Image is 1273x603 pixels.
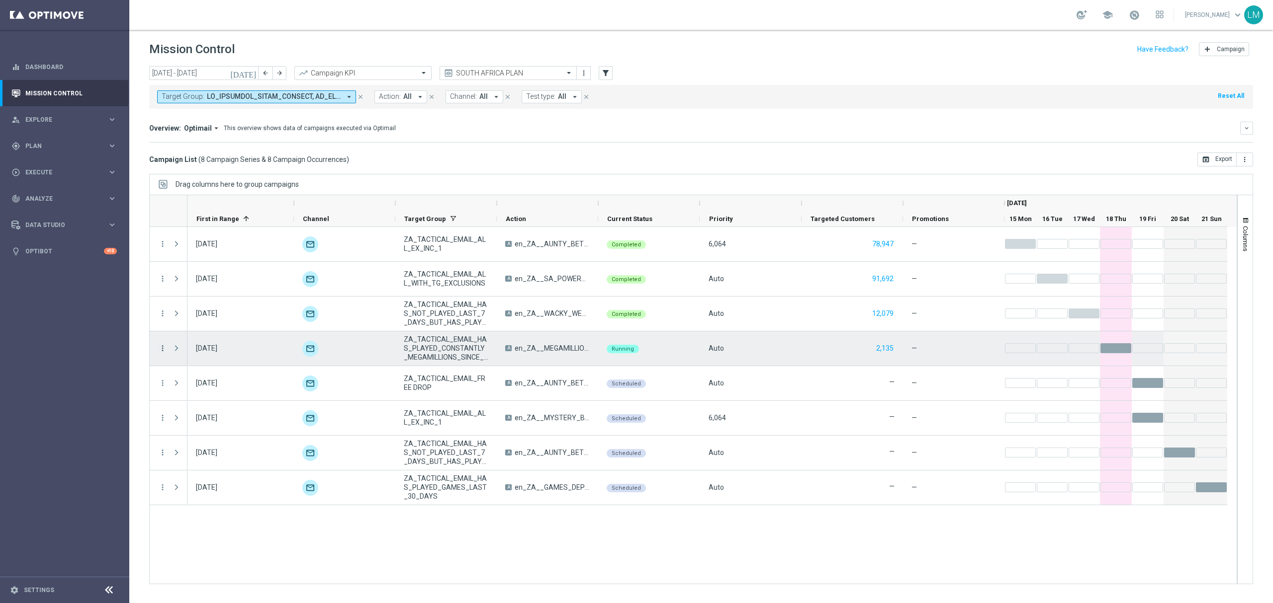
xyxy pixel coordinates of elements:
div: This overview shows data of campaigns executed via Optimail [224,124,396,133]
div: Press SPACE to select this row. [150,401,187,436]
span: Auto [709,309,724,317]
span: Scheduled [612,380,641,387]
span: ) [347,155,349,164]
div: 19 Sep 2025, Friday [196,378,217,387]
span: Scheduled [612,485,641,491]
span: A [505,310,512,316]
span: A [505,345,512,351]
button: 12,079 [871,307,895,320]
span: LO_IPSUMDOL_SITAM_CONSECT, AD_ELITSEDD_EIUSM_TEMPORI_UTLABOREE_DOLOR 9_MAGN_ALIQ, EN_ADMINIMV_QUI... [207,92,341,101]
div: Dashboard [11,54,117,80]
label: — [889,412,895,421]
i: open_in_browser [1202,155,1210,163]
span: Targeted Customers [811,215,875,223]
i: settings [10,586,19,595]
span: Columns [1242,226,1250,251]
span: Priority [709,215,733,223]
button: more_vert [158,448,167,457]
span: Analyze [25,196,107,202]
button: person_search Explore keyboard_arrow_right [11,116,117,124]
div: gps_fixed Plan keyboard_arrow_right [11,142,117,150]
i: more_vert [158,378,167,387]
colored-tag: Scheduled [607,378,646,388]
span: A [505,415,512,421]
i: person_search [11,115,20,124]
button: Test type: All arrow_drop_down [522,90,582,103]
span: Auto [709,379,724,387]
img: Optimail [302,271,318,287]
button: more_vert [579,67,589,79]
span: ZA_TACTICAL_EMAIL_HAS_PLAYED_GAMES_LAST_30_DAYS [404,474,488,501]
div: Press SPACE to select this row. [187,262,1227,297]
span: keyboard_arrow_down [1232,9,1243,20]
div: Explore [11,115,107,124]
span: Explore [25,117,107,123]
div: Press SPACE to select this row. [150,436,187,470]
div: play_circle_outline Execute keyboard_arrow_right [11,168,117,176]
img: Optimail [302,445,318,461]
button: close [582,91,591,102]
span: Completed [612,311,641,317]
span: ( [198,155,201,164]
a: Mission Control [25,80,117,106]
div: Optimail [302,376,318,391]
multiple-options-button: Export to CSV [1197,155,1253,163]
button: add Campaign [1199,42,1249,56]
i: filter_alt [601,69,610,77]
button: keyboard_arrow_down [1240,122,1253,135]
button: more_vert [158,239,167,248]
i: arrow_drop_down [416,92,425,101]
i: track_changes [11,194,20,203]
div: Plan [11,142,107,151]
span: A [505,450,512,455]
button: arrow_forward [273,66,286,80]
img: Optimail [302,480,318,496]
i: arrow_drop_down [345,92,354,101]
colored-tag: Scheduled [607,448,646,457]
button: filter_alt [599,66,613,80]
i: keyboard_arrow_right [107,167,117,177]
span: en_ZA__MYSTERY_BOX_REBRAND__EMT_ALL_EM_TAC_LT [515,413,590,422]
div: Press SPACE to select this row. [187,436,1227,470]
i: preview [444,68,454,78]
div: equalizer Dashboard [11,63,117,71]
span: ZA_TACTICAL_EMAIL_ALL_EX_INC_1 [404,235,488,253]
span: — [911,448,917,457]
i: keyboard_arrow_right [107,115,117,124]
div: Optimail [302,341,318,357]
span: First in Range [196,215,239,223]
span: 6,064 [709,240,726,248]
span: Campaign [1217,46,1245,53]
span: Test type: [526,92,555,101]
div: Mission Control [11,89,117,97]
span: — [911,239,917,248]
label: — [889,482,895,491]
span: ZA_TACTICAL_EMAIL_HAS_NOT_PLAYED_LAST_7_DAYS_BUT_HAS_PLAYED_THIS_MONTH [404,439,488,466]
colored-tag: Completed [607,309,646,318]
span: — [911,309,917,318]
i: arrow_drop_down [570,92,579,101]
img: Optimail [302,410,318,426]
div: Press SPACE to select this row. [150,331,187,366]
i: equalizer [11,63,20,72]
div: Optimail [302,306,318,322]
div: 16 Sep 2025, Tuesday [196,274,217,283]
span: All [558,92,566,101]
button: 91,692 [871,273,895,285]
button: track_changes Analyze keyboard_arrow_right [11,195,117,203]
span: ZA_TACTICAL_EMAIL_HAS_NOT_PLAYED_LAST_7_DAYS_BUT_HAS_PLAYED_THIS_MONTH [404,300,488,327]
span: 15 Mon [1009,215,1032,223]
i: keyboard_arrow_right [107,141,117,151]
i: arrow_drop_down [212,124,221,133]
span: Completed [612,276,641,283]
i: [DATE] [230,69,257,77]
span: Target Group [404,215,446,223]
i: more_vert [158,274,167,283]
i: keyboard_arrow_right [107,220,117,229]
span: — [911,344,917,353]
a: Settings [24,587,54,593]
button: [DATE] [229,66,259,81]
